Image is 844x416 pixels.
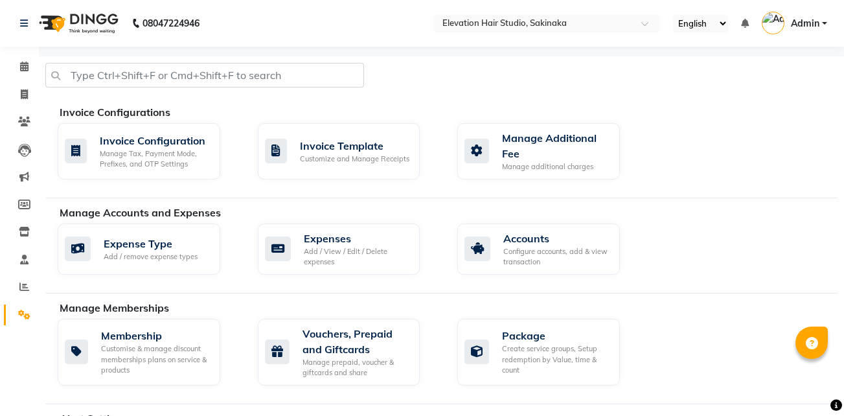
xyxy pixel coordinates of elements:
[101,328,210,343] div: Membership
[503,231,610,246] div: Accounts
[58,123,238,179] a: Invoice ConfigurationManage Tax, Payment Mode, Prefixes, and OTP Settings
[791,17,819,30] span: Admin
[503,246,610,268] div: Configure accounts, add & view transaction
[58,224,238,275] a: Expense TypeAdd / remove expense types
[100,133,210,148] div: Invoice Configuration
[300,138,409,154] div: Invoice Template
[502,130,610,161] div: Manage Additional Fee
[45,63,364,87] input: Type Ctrl+Shift+F or Cmd+Shift+F to search
[143,5,200,41] b: 08047224946
[258,123,439,179] a: Invoice TemplateCustomize and Manage Receipts
[300,154,409,165] div: Customize and Manage Receipts
[33,5,122,41] img: logo
[302,357,410,378] div: Manage prepaid, voucher & giftcards and share
[258,224,439,275] a: ExpensesAdd / View / Edit / Delete expenses
[258,319,439,386] a: Vouchers, Prepaid and GiftcardsManage prepaid, voucher & giftcards and share
[304,231,410,246] div: Expenses
[502,161,610,172] div: Manage additional charges
[790,364,831,403] iframe: chat widget
[101,343,210,376] div: Customise & manage discount memberships plans on service & products
[502,343,610,376] div: Create service groups, Setup redemption by Value, time & count
[457,224,638,275] a: AccountsConfigure accounts, add & view transaction
[104,251,198,262] div: Add / remove expense types
[104,236,198,251] div: Expense Type
[502,328,610,343] div: Package
[302,326,410,357] div: Vouchers, Prepaid and Giftcards
[100,148,210,170] div: Manage Tax, Payment Mode, Prefixes, and OTP Settings
[457,319,638,386] a: PackageCreate service groups, Setup redemption by Value, time & count
[58,319,238,386] a: MembershipCustomise & manage discount memberships plans on service & products
[457,123,638,179] a: Manage Additional FeeManage additional charges
[304,246,410,268] div: Add / View / Edit / Delete expenses
[762,12,784,34] img: Admin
